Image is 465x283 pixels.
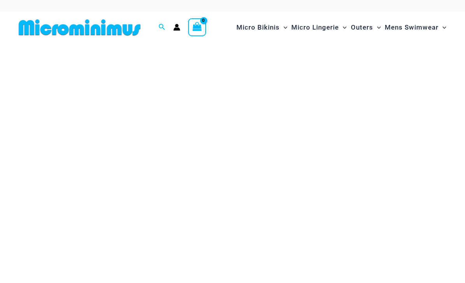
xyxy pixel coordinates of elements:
span: Menu Toggle [339,18,347,37]
span: Menu Toggle [373,18,381,37]
span: Micro Lingerie [291,18,339,37]
span: Mens Swimwear [385,18,439,37]
a: View Shopping Cart, empty [188,18,206,36]
a: Account icon link [173,24,180,31]
span: Outers [351,18,373,37]
span: Micro Bikinis [236,18,280,37]
a: Search icon link [159,23,166,32]
a: Micro BikinisMenu ToggleMenu Toggle [234,16,289,39]
img: MM SHOP LOGO FLAT [16,19,144,36]
span: Menu Toggle [280,18,287,37]
a: OutersMenu ToggleMenu Toggle [349,16,383,39]
span: Menu Toggle [439,18,446,37]
a: Mens SwimwearMenu ToggleMenu Toggle [383,16,448,39]
nav: Site Navigation [233,14,449,40]
a: Micro LingerieMenu ToggleMenu Toggle [289,16,349,39]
